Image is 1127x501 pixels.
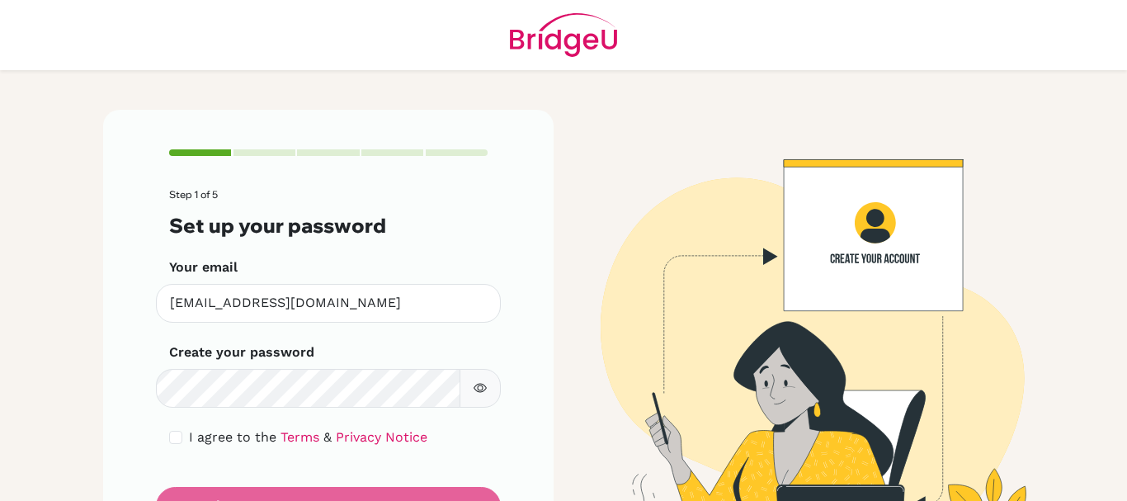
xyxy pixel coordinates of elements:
h3: Set up your password [169,214,488,238]
span: & [323,429,332,445]
span: I agree to the [189,429,276,445]
span: Step 1 of 5 [169,188,218,201]
label: Your email [169,258,238,277]
label: Create your password [169,343,314,362]
input: Insert your email* [156,284,501,323]
a: Privacy Notice [336,429,427,445]
a: Terms [281,429,319,445]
